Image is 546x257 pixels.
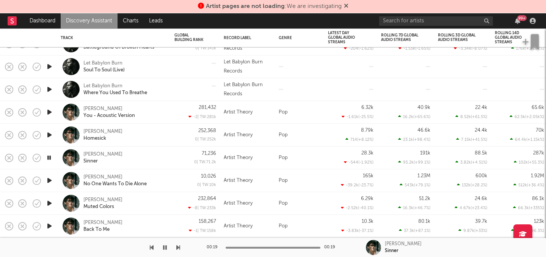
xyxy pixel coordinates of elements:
[202,151,216,156] div: 71,236
[83,158,98,165] a: Sinner
[510,137,544,142] div: 64.4k ( +1.15k % )
[513,205,544,210] div: 66.3k ( +335 % )
[279,36,317,40] div: Genre
[475,196,487,201] div: 24.6k
[475,105,487,110] div: 22.4k
[275,192,324,215] div: Pop
[83,112,135,119] a: You - Acoustic Version
[83,219,122,226] a: [PERSON_NAME]
[342,114,373,119] div: -1.61k ( -25.5 % )
[385,248,399,254] div: Sinner
[417,128,430,133] div: 46.6k
[457,183,487,188] div: 132k ( +28.2 % )
[398,205,430,210] div: 16.3k ( +46.7 % )
[83,203,114,210] div: Muted Colors
[224,222,253,231] div: Artist Theory
[399,46,430,51] div: -1.53k ( -1.65 % )
[61,13,118,28] a: Discovery Assistant
[224,176,253,185] div: Artist Theory
[455,114,487,119] div: 8.52k ( +61.5 % )
[517,15,527,21] div: 99 +
[83,83,122,90] a: Let Babylon Burn
[174,33,205,42] div: Global Building Rank
[174,137,216,142] div: 0 | TW: 252k
[458,228,487,233] div: 9.87k ( +33 % )
[83,197,122,203] div: [PERSON_NAME]
[514,160,544,165] div: 102k ( +55.3 % )
[344,46,373,51] div: -204 ( -1.62 % )
[513,183,544,188] div: 512k ( +36.4 % )
[398,114,430,119] div: 16.2k ( +65.6 % )
[361,128,373,133] div: 8.79k
[363,173,373,178] div: 165k
[344,160,373,165] div: -544 ( -1.92 % )
[61,36,163,40] div: Track
[418,219,430,224] div: 80.1k
[275,215,324,238] div: Pop
[419,196,430,201] div: 51.2k
[83,174,122,181] div: [PERSON_NAME]
[224,80,271,99] div: Let Babylon Burn Records
[420,151,430,156] div: 191k
[400,183,430,188] div: 543k ( +79.1 % )
[144,13,168,28] a: Leads
[199,219,216,224] div: 158,267
[515,18,520,24] button: 99+
[174,183,216,187] div: 0 | TW: 10k
[533,151,544,156] div: 287k
[381,33,419,42] div: Rolling 7D Global Audio Streams
[83,67,125,74] a: Soul To Soul (Live)
[83,60,122,67] a: Let Babylon Burn
[174,160,216,164] div: 0 | TW: 71.2k
[455,205,487,210] div: 4.67k ( +23.4 % )
[475,173,487,178] div: 600k
[341,205,373,210] div: -2.52k ( -40.1 % )
[174,46,216,50] div: 0 | TW: 141k
[275,169,324,192] div: Pop
[224,36,260,40] div: Record Label
[224,131,253,140] div: Artist Theory
[475,219,487,224] div: 39.7k
[198,196,216,201] div: 232,864
[83,135,106,142] a: Homesick
[83,226,110,233] div: Back To Me
[83,151,122,158] a: [PERSON_NAME]
[224,199,253,208] div: Artist Theory
[345,137,373,142] div: 714 ( +8.12 % )
[174,114,216,119] div: -2 | TW: 281k
[362,219,373,224] div: 10.3k
[455,160,487,165] div: 3.82k ( +4.51 % )
[199,105,216,110] div: 281,432
[224,58,271,76] div: Let Babylon Burn Records
[275,101,324,124] div: Pop
[83,90,147,96] a: Where You Used To Breathe
[174,205,216,210] div: -8 | TW: 233k
[83,106,122,112] a: [PERSON_NAME]
[534,219,544,224] div: 123k
[438,33,476,42] div: Rolling 3D Global Audio Streams
[454,46,487,51] div: -3.34k ( -8.07 % )
[341,228,373,233] div: -3.83k ( -37.1 % )
[341,183,373,188] div: -39.2k ( -23.7 % )
[344,3,348,9] span: Dismiss
[495,31,533,44] div: Rolling 14D Global Audio Streams
[206,3,342,9] span: : We are investigating
[174,228,216,233] div: -1 | TW: 158k
[275,147,324,169] div: Pop
[532,105,544,110] div: 65.6k
[207,243,222,252] div: 00:19
[83,128,122,135] a: [PERSON_NAME]
[275,124,324,147] div: Pop
[83,181,147,188] a: No One Wants To Die Alone
[224,108,253,117] div: Artist Theory
[475,128,487,133] div: 24.4k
